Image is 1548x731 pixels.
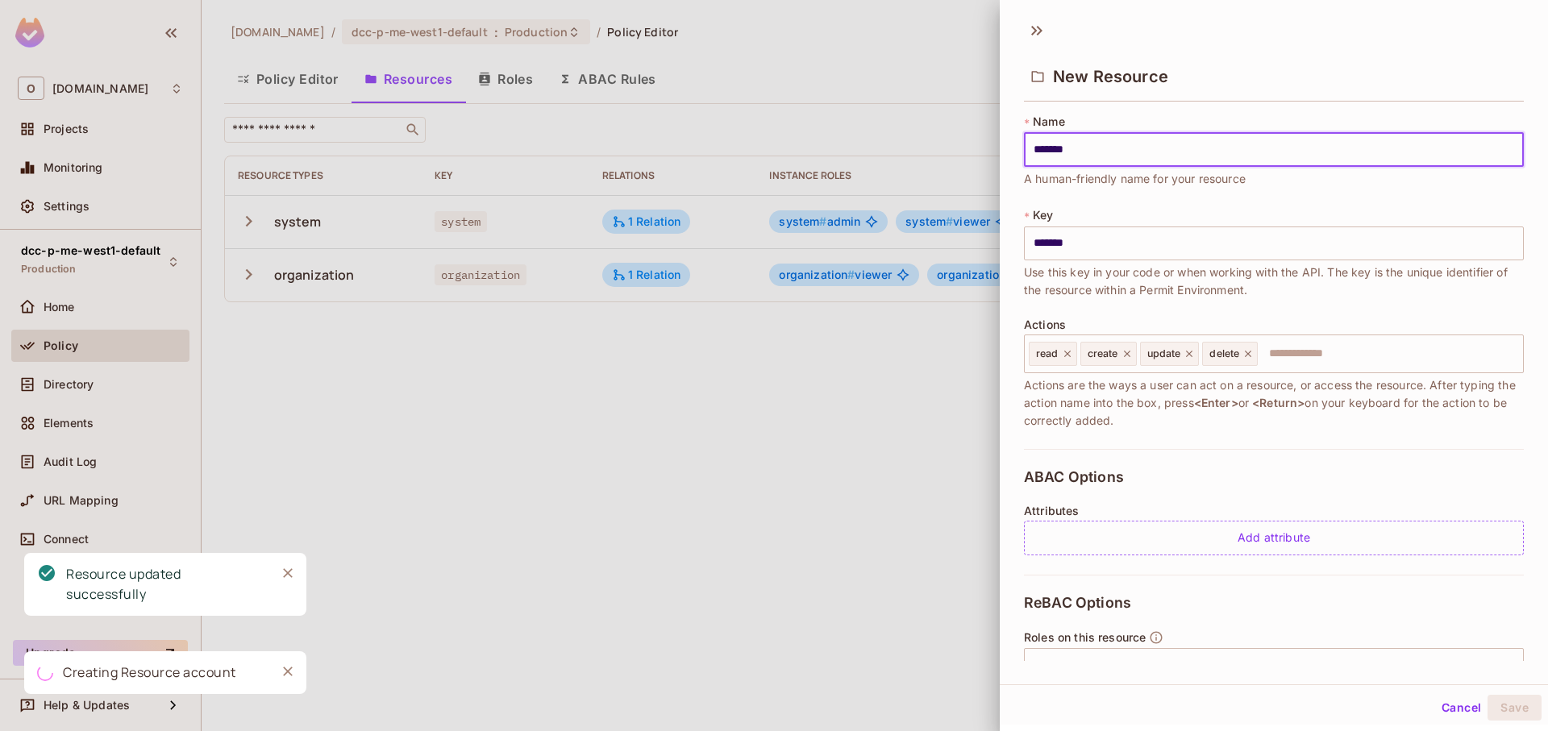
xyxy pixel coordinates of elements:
[1194,396,1238,409] span: <Enter>
[1202,342,1258,366] div: delete
[1140,342,1200,366] div: update
[1024,264,1524,299] span: Use this key in your code or when working with the API. The key is the unique identifier of the r...
[1024,521,1524,555] div: Add attribute
[276,659,300,683] button: Close
[63,662,236,683] div: Creating Resource account
[1024,170,1246,188] span: A human-friendly name for your resource
[1053,67,1168,86] span: New Resource
[1024,505,1080,517] span: Attributes
[1033,209,1053,222] span: Key
[1080,342,1137,366] div: create
[1024,376,1524,430] span: Actions are the ways a user can act on a resource, or access the resource. After typing the actio...
[1033,115,1065,128] span: Name
[1024,469,1124,485] span: ABAC Options
[276,561,300,585] button: Close
[1435,695,1488,721] button: Cancel
[1209,347,1239,360] span: delete
[1488,695,1542,721] button: Save
[1088,347,1118,360] span: create
[1024,595,1131,611] span: ReBAC Options
[1024,631,1146,644] span: Roles on this resource
[66,564,263,604] div: Resource updated successfully
[1036,347,1059,360] span: read
[1024,318,1066,331] span: Actions
[1029,342,1077,366] div: read
[1147,347,1181,360] span: update
[1252,396,1305,409] span: <Return>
